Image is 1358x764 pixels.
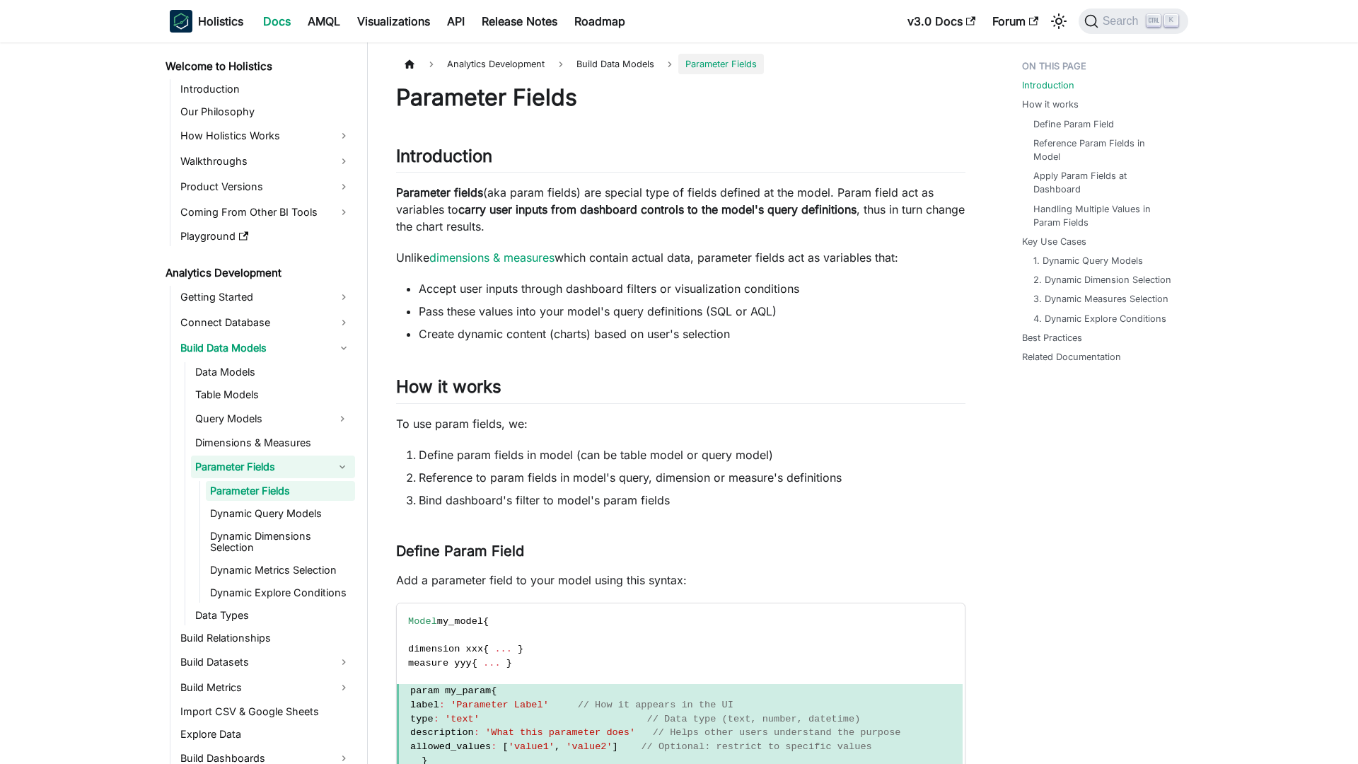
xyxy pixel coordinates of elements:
a: How it works [1022,98,1079,111]
a: Playground [176,226,355,246]
a: 2. Dynamic Dimension Selection [1033,273,1171,286]
a: Forum [984,10,1047,33]
span: allowed_values [410,741,491,752]
a: Build Metrics [176,676,355,699]
a: Product Versions [176,175,355,198]
p: Add a parameter field to your model using this syntax: [396,572,965,589]
span: Parameter Fields [678,54,764,74]
a: 1. Dynamic Query Models [1033,254,1143,267]
h2: How it works [396,376,965,403]
span: : [439,700,445,710]
span: ... [494,644,511,654]
a: Connect Database [176,311,355,334]
a: Best Practices [1022,331,1082,345]
a: Build Relationships [176,628,355,648]
h1: Parameter Fields [396,83,965,112]
a: Dynamic Query Models [206,504,355,523]
a: Introduction [1022,79,1074,92]
span: // Optional: restrict to specific values [641,741,871,752]
span: // Data type (text, number, datetime) [647,714,861,724]
span: { [483,644,489,654]
a: 4. Dynamic Explore Conditions [1033,312,1166,325]
a: Analytics Development [161,263,355,283]
a: HolisticsHolistics [170,10,243,33]
span: param my_param [410,685,491,696]
a: 3. Dynamic Measures Selection [1033,292,1168,306]
span: dimension xxx [408,644,483,654]
li: Create dynamic content (charts) based on user's selection [419,325,965,342]
a: How Holistics Works [176,125,355,147]
a: Introduction [176,79,355,99]
a: Dynamic Metrics Selection [206,560,355,580]
span: my_model [437,616,483,627]
a: Define Param Field [1033,117,1114,131]
span: } [506,658,512,668]
a: Docs [255,10,299,33]
a: Dynamic Explore Conditions [206,583,355,603]
a: Welcome to Holistics [161,57,355,76]
a: Import CSV & Google Sheets [176,702,355,722]
a: Release Notes [473,10,566,33]
a: dimensions & measures [429,250,555,265]
span: 'What this parameter does' [485,727,635,738]
nav: Breadcrumbs [396,54,965,74]
span: 'value2' [566,741,612,752]
span: 'text' [445,714,480,724]
li: Reference to param fields in model's query, dimension or measure's definitions [419,469,965,486]
strong: carry user inputs from dashboard controls to the model's query definitions [458,202,857,216]
span: // How it appears in the UI [578,700,733,710]
strong: Parameter fields [396,185,483,199]
h3: Define Param Field [396,543,965,560]
h2: Introduction [396,146,965,173]
button: Search (Ctrl+K) [1079,8,1188,34]
a: Coming From Other BI Tools [176,201,355,224]
a: Explore Data [176,724,355,744]
span: Build Data Models [569,54,661,74]
span: measure yyy [408,658,472,668]
li: Bind dashboard's filter to model's param fields [419,492,965,509]
a: Visualizations [349,10,439,33]
span: : [474,727,480,738]
span: ] [613,741,618,752]
a: Roadmap [566,10,634,33]
a: Home page [396,54,423,74]
a: Build Data Models [176,337,355,359]
a: v3.0 Docs [899,10,984,33]
a: Parameter Fields [206,481,355,501]
span: { [491,685,497,696]
span: 'value1' [509,741,555,752]
a: Reference Param Fields in Model [1033,137,1174,163]
span: : [434,714,439,724]
kbd: K [1164,14,1178,27]
a: Table Models [191,385,355,405]
a: Data Models [191,362,355,382]
span: { [472,658,477,668]
span: 'Parameter Label' [451,700,549,710]
span: type [410,714,434,724]
button: Switch between dark and light mode (currently light mode) [1047,10,1070,33]
span: // Helps other users understand the purpose [653,727,901,738]
a: Apply Param Fields at Dashboard [1033,169,1174,196]
a: Dimensions & Measures [191,433,355,453]
span: ... [483,658,500,668]
span: { [483,616,489,627]
a: Query Models [191,407,330,430]
a: Dynamic Dimensions Selection [206,526,355,557]
nav: Docs sidebar [156,42,368,764]
a: Data Types [191,606,355,625]
a: Walkthroughs [176,150,355,173]
a: Related Documentation [1022,350,1121,364]
a: Our Philosophy [176,102,355,122]
img: Holistics [170,10,192,33]
a: Build Datasets [176,651,355,673]
span: label [410,700,439,710]
a: Handling Multiple Values in Param Fields [1033,202,1174,229]
span: description [410,727,474,738]
span: Model [408,616,437,627]
span: [ [503,741,509,752]
button: Expand sidebar category 'Query Models' [330,407,355,430]
b: Holistics [198,13,243,30]
p: To use param fields, we: [396,415,965,432]
span: , [555,741,560,752]
span: Analytics Development [440,54,552,74]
